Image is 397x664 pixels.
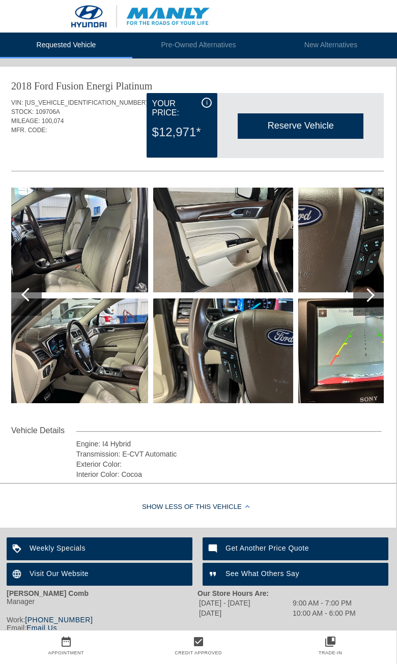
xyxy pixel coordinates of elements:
[152,98,212,119] div: Your Price:
[292,609,356,618] td: 10:00 AM - 6:00 PM
[116,79,152,93] div: Platinum
[319,650,343,655] a: Trade-In
[175,650,222,655] a: Credit Approved
[7,537,192,560] a: Weekly Specials
[7,537,30,560] img: ic_loyalty_white_24dp_2x.png
[11,99,23,106] span: VIN:
[76,459,382,469] div: Exterior Color:
[76,469,382,479] div: Interior Color: Cocoa
[36,108,60,115] span: 109706A
[292,598,356,608] td: 9:00 AM - 7:00 PM
[25,616,93,624] a: [PHONE_NUMBER]
[11,141,384,157] div: Quoted on [DATE] 8:11:48 PM
[7,624,197,632] div: Email:
[153,298,293,403] img: afc51c2a2cd9e5e734bbc1868dba9c64.jpg
[7,563,192,586] a: Visit Our Website
[203,537,388,560] a: Get Another Price Quote
[197,589,269,597] strong: Our Store Hours Are:
[76,439,382,449] div: Engine: I4 Hybrid
[197,629,259,637] strong: We are located at:
[11,127,47,134] span: MFR. CODE:
[198,609,291,618] td: [DATE]
[265,33,397,58] li: New Alternatives
[206,99,208,106] span: i
[7,616,197,624] div: Work:
[153,188,293,292] img: 582e22aee69ceeaccef2c5fd7ea59f47.jpg
[203,537,225,560] img: ic_mode_comment_white_24dp_2x.png
[203,563,225,586] img: ic_format_quote_white_24dp_2x.png
[26,624,57,632] a: Email Us
[11,108,34,115] span: STOCK:
[7,563,30,586] img: ic_language_white_24dp_2x.png
[238,113,363,138] div: Reserve Vehicle
[11,79,113,93] div: 2018 Ford Fusion Energi
[7,589,89,597] strong: [PERSON_NAME] Comb
[48,650,84,655] a: Appointment
[25,99,148,106] span: [US_VEHICLE_IDENTIFICATION_NUMBER]
[264,636,396,648] a: collections_bookmark
[203,563,388,586] a: See What Others Say
[7,597,197,606] div: Manager
[132,636,265,648] a: check_box
[152,119,212,145] div: $12,971*
[76,449,382,459] div: Transmission: E-CVT Automatic
[132,33,265,58] li: Pre-Owned Alternatives
[42,117,64,125] span: 100,074
[11,117,40,125] span: MILEAGE:
[8,188,148,292] img: c27f5c075f96e3dad9619da5df1320b8.jpg
[11,425,76,437] div: Vehicle Details
[198,598,291,608] td: [DATE] - [DATE]
[8,298,148,403] img: 1c4d9d45ed86025379bf824b76565031.jpg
